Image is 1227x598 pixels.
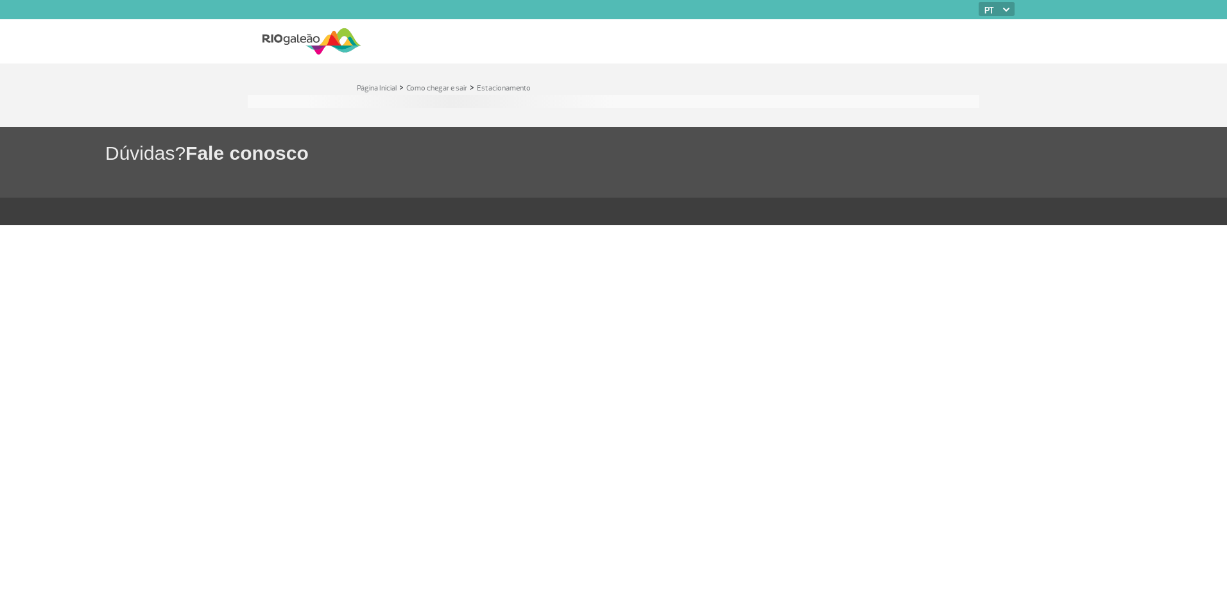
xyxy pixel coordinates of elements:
[399,80,404,94] a: >
[185,142,309,164] span: Fale conosco
[477,83,531,93] a: Estacionamento
[406,83,467,93] a: Como chegar e sair
[105,140,1227,166] h1: Dúvidas?
[470,80,474,94] a: >
[357,83,397,93] a: Página Inicial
